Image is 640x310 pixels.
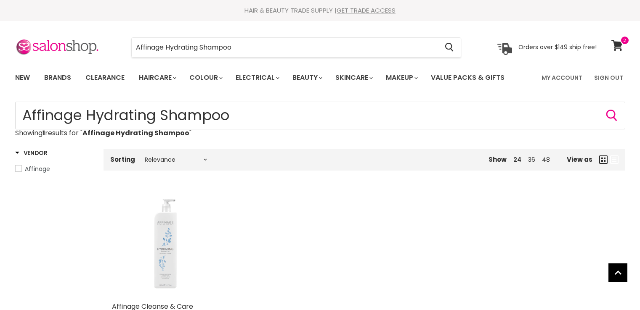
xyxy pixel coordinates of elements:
[542,155,550,164] a: 48
[15,149,48,157] h3: Vendor
[15,129,625,137] p: Showing results for " "
[286,69,327,87] a: Beauty
[15,102,625,129] input: Search
[489,155,507,164] span: Show
[5,6,636,15] div: HAIR & BEAUTY TRADE SUPPLY |
[25,165,50,173] span: Affinage
[183,69,228,87] a: Colour
[79,69,131,87] a: Clearance
[518,43,597,51] p: Orders over $149 ship free!
[15,164,93,173] a: Affinage
[133,69,181,87] a: Haircare
[131,37,461,58] form: Product
[42,128,45,138] strong: 1
[528,155,535,164] a: 36
[5,66,636,90] nav: Main
[536,69,587,87] a: My Account
[82,128,189,138] strong: Affinage Hydrating Shampoo
[513,155,521,164] a: 24
[229,69,284,87] a: Electrical
[329,69,378,87] a: Skincare
[110,156,135,163] label: Sorting
[589,69,628,87] a: Sign Out
[15,102,625,129] form: Product
[438,38,461,57] button: Search
[567,156,592,163] span: View as
[425,69,511,87] a: Value Packs & Gifts
[132,38,438,57] input: Search
[112,191,219,298] a: Affinage Cleanse & Care Hydrating Shampoo
[38,69,77,87] a: Brands
[9,69,36,87] a: New
[605,109,619,122] button: Search
[337,6,396,15] a: GET TRADE ACCESS
[380,69,423,87] a: Makeup
[9,66,524,90] ul: Main menu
